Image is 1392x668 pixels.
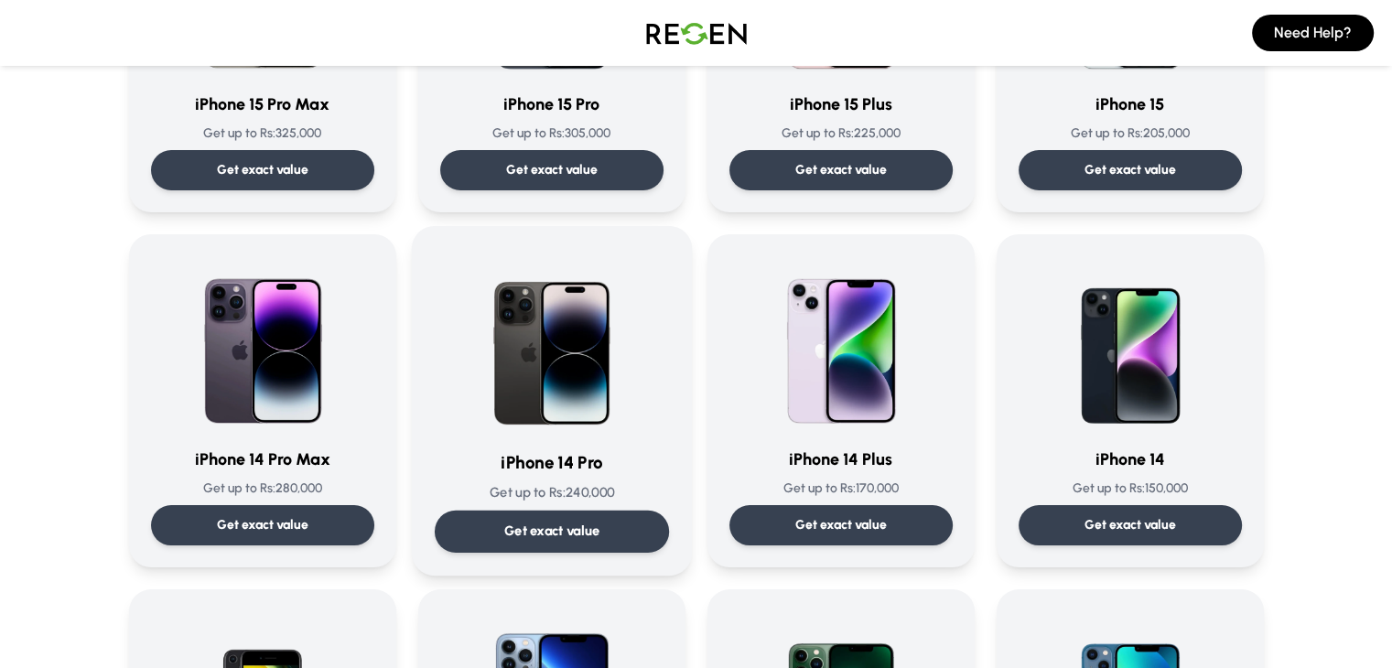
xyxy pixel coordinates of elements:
[151,92,374,117] h3: iPhone 15 Pro Max
[1019,447,1242,472] h3: iPhone 14
[729,479,953,498] p: Get up to Rs: 170,000
[151,479,374,498] p: Get up to Rs: 280,000
[440,124,664,143] p: Get up to Rs: 305,000
[151,124,374,143] p: Get up to Rs: 325,000
[440,92,664,117] h3: iPhone 15 Pro
[1019,124,1242,143] p: Get up to Rs: 205,000
[1019,479,1242,498] p: Get up to Rs: 150,000
[217,516,308,534] p: Get exact value
[729,92,953,117] h3: iPhone 15 Plus
[729,447,953,472] h3: iPhone 14 Plus
[729,124,953,143] p: Get up to Rs: 225,000
[1019,92,1242,117] h3: iPhone 15
[795,161,887,179] p: Get exact value
[434,449,668,476] h3: iPhone 14 Pro
[753,256,929,432] img: iPhone 14 Plus
[434,483,668,502] p: Get up to Rs: 240,000
[503,522,599,541] p: Get exact value
[1084,161,1176,179] p: Get exact value
[459,249,644,434] img: iPhone 14 Pro
[175,256,351,432] img: iPhone 14 Pro Max
[1042,256,1218,432] img: iPhone 14
[217,161,308,179] p: Get exact value
[1252,15,1374,51] button: Need Help?
[1084,516,1176,534] p: Get exact value
[632,7,761,59] img: Logo
[506,161,598,179] p: Get exact value
[151,447,374,472] h3: iPhone 14 Pro Max
[795,516,887,534] p: Get exact value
